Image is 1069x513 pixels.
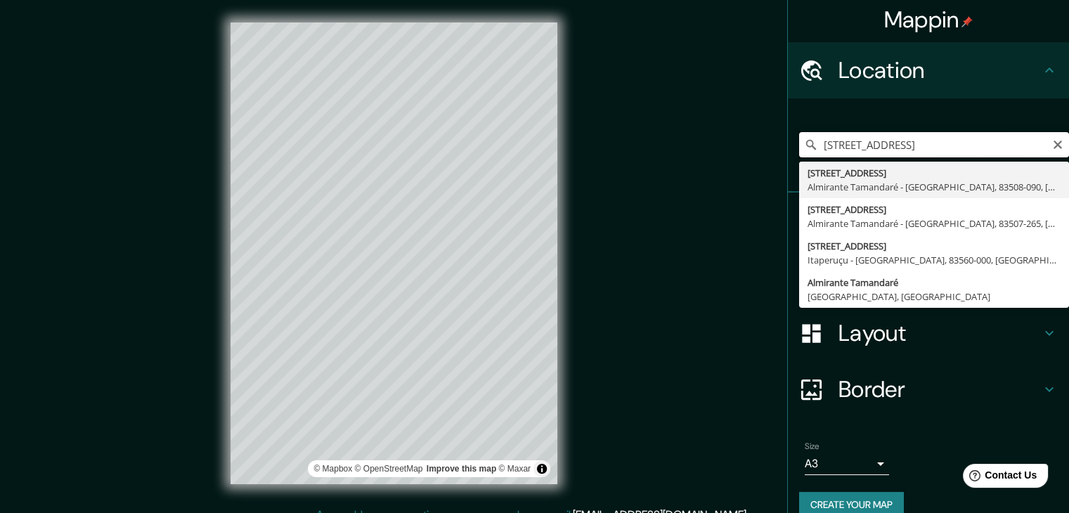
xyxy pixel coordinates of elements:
img: pin-icon.png [961,16,973,27]
h4: Location [838,56,1041,84]
h4: Border [838,375,1041,403]
div: [STREET_ADDRESS] [808,202,1061,216]
div: [STREET_ADDRESS] [808,239,1061,253]
div: Layout [788,305,1069,361]
input: Pick your city or area [799,132,1069,157]
h4: Layout [838,319,1041,347]
div: Border [788,361,1069,417]
iframe: Help widget launcher [944,458,1054,498]
button: Clear [1052,137,1063,150]
h4: Mappin [884,6,973,34]
a: Map feedback [427,464,496,474]
div: Almirante Tamandaré - [GEOGRAPHIC_DATA], 83507-265, [GEOGRAPHIC_DATA] [808,216,1061,230]
button: Toggle attribution [533,460,550,477]
a: OpenStreetMap [355,464,423,474]
div: A3 [805,453,889,475]
a: Mapbox [313,464,352,474]
div: Style [788,249,1069,305]
a: Maxar [498,464,531,474]
label: Size [805,441,819,453]
div: Pins [788,193,1069,249]
div: [GEOGRAPHIC_DATA], [GEOGRAPHIC_DATA] [808,290,1061,304]
div: Location [788,42,1069,98]
div: [STREET_ADDRESS] [808,166,1061,180]
div: Itaperuçu - [GEOGRAPHIC_DATA], 83560-000, [GEOGRAPHIC_DATA] [808,253,1061,267]
div: Almirante Tamandaré - [GEOGRAPHIC_DATA], 83508-090, [GEOGRAPHIC_DATA] [808,180,1061,194]
div: Almirante Tamandaré [808,275,1061,290]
